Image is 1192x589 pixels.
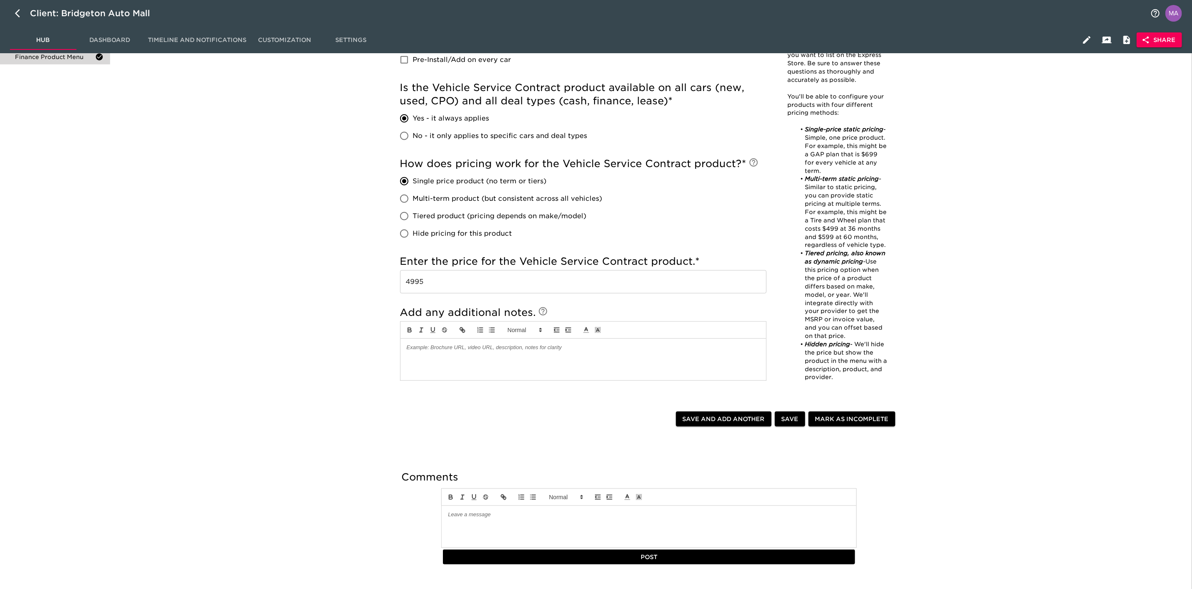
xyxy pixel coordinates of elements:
[413,113,489,123] span: Yes - it always applies
[400,81,767,108] h5: Is the Vehicle Service Contract product available on all cars (new, used, CPO) and all deal types...
[446,552,852,562] span: Post
[796,249,887,340] li: Use this pricing option when the price of a product differs based on make, model, or year. We'll ...
[443,550,855,565] button: Post
[1077,30,1097,50] button: Edit Hub
[788,92,887,117] p: You'll be able to configure your products with four different pricing methods:
[413,211,587,221] span: Tiered product (pricing depends on make/model)
[1143,35,1175,45] span: Share
[1137,32,1182,48] button: Share
[796,175,887,249] li: Similar to static pricing, you can provide static pricing at multiple terms. For example, this mi...
[413,194,602,204] span: Multi-term product (but consistent across all vehicles)
[413,131,587,141] span: No - it only applies to specific cars and deal types
[400,255,767,268] h5: Enter the price for the Vehicle Service Contract product.
[863,258,866,265] em: -
[1145,3,1165,23] button: notifications
[148,35,246,45] span: Timeline and Notifications
[256,35,313,45] span: Customization
[796,126,887,175] li: - Simple, one price product. For example, this might be a GAP plan that is $699 for every vehicle...
[815,414,889,424] span: Mark as Incomplete
[676,412,772,427] button: Save and Add Another
[805,341,850,347] em: Hidden pricing
[879,175,881,182] em: -
[782,414,799,424] span: Save
[30,7,162,20] div: Client: Bridgeton Auto Mall
[805,250,887,265] em: Tiered pricing, also known as dynamic pricing
[400,270,767,293] input: Example: $499
[1165,5,1182,22] img: Profile
[805,126,883,133] em: Single-price static pricing
[413,176,547,186] span: Single price product (no term or tiers)
[402,471,897,484] h5: Comments
[1117,30,1137,50] button: Internal Notes and Comments
[81,35,138,45] span: Dashboard
[413,55,511,65] span: Pre-Install/Add on every car
[775,412,805,427] button: Save
[805,175,879,182] em: Multi-term static pricing
[400,306,767,319] h5: Add any additional notes.
[15,35,71,45] span: Hub
[400,157,767,170] h5: How does pricing work for the Vehicle Service Contract product?
[683,414,765,424] span: Save and Add Another
[15,53,95,61] span: Finance Product Menu
[323,35,379,45] span: Settings
[809,412,895,427] button: Mark as Incomplete
[796,340,887,382] li: - We'll hide the price but show the product in the menu with a description, product, and provider.
[413,229,512,239] span: Hide pricing for this product
[1097,30,1117,50] button: Client View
